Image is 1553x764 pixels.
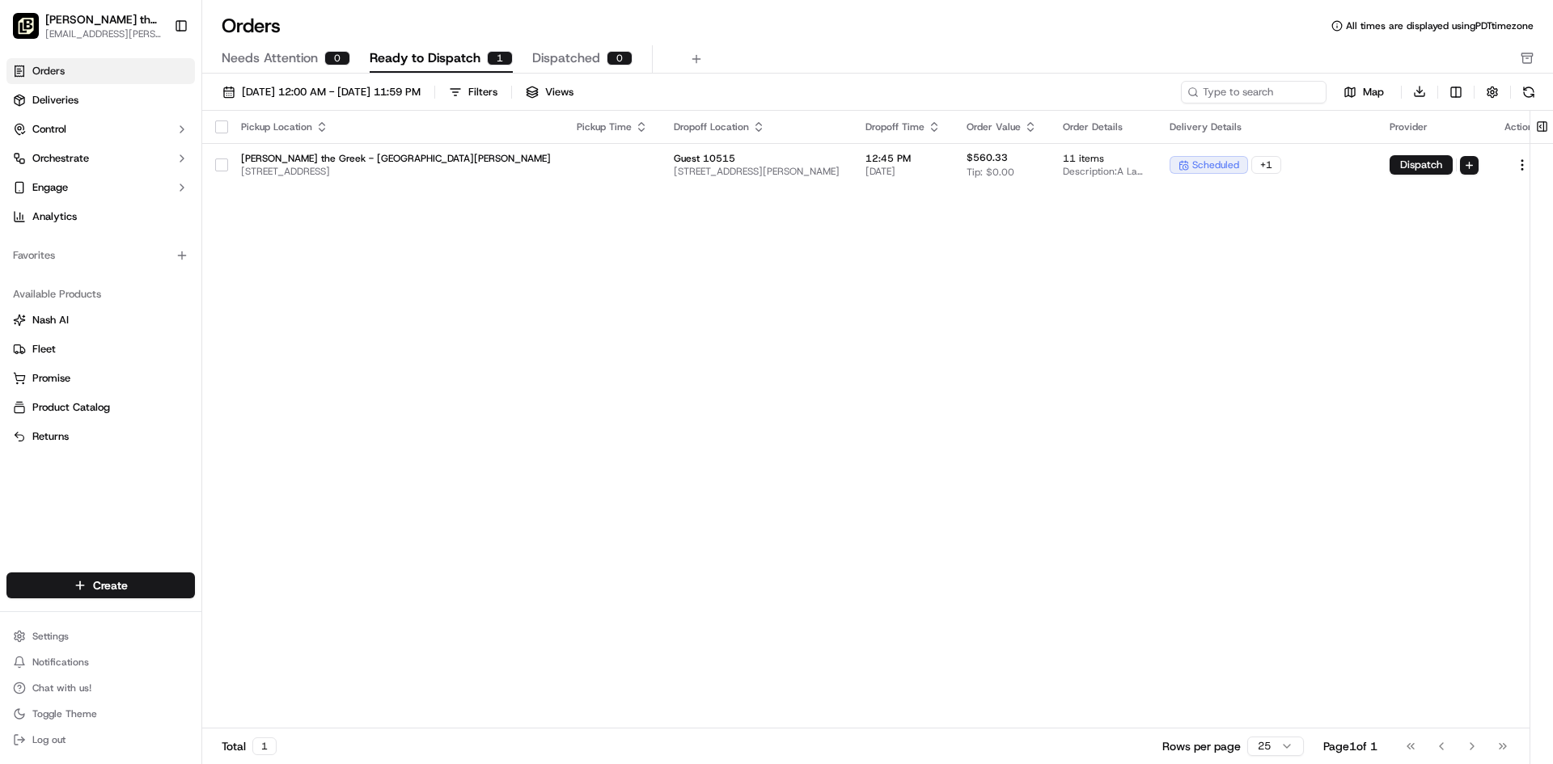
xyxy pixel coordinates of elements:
[13,313,188,327] a: Nash AI
[6,365,195,391] button: Promise
[130,228,266,257] a: 💻API Documentation
[10,228,130,257] a: 📗Knowledge Base
[674,152,840,165] span: Guest 10515
[32,122,66,137] span: Control
[32,707,97,720] span: Toggle Theme
[6,625,195,648] button: Settings
[1504,120,1540,133] div: Actions
[6,146,195,171] button: Orchestrate
[6,395,195,420] button: Product Catalog
[161,274,196,286] span: Pylon
[32,682,91,694] span: Chat with us!
[275,159,294,179] button: Start new chat
[45,11,161,27] button: [PERSON_NAME] the Greek ([GEOGRAPHIC_DATA][PERSON_NAME])
[32,400,110,415] span: Product Catalog
[16,236,29,249] div: 📗
[865,165,941,178] span: [DATE]
[252,737,277,755] div: 1
[6,651,195,673] button: Notifications
[967,151,1008,164] span: $560.33
[6,336,195,362] button: Fleet
[241,165,551,178] span: [STREET_ADDRESS]
[1390,120,1479,133] div: Provider
[1181,81,1327,103] input: Type to search
[55,171,205,184] div: We're available if you need us!
[1363,85,1384,99] span: Map
[45,27,161,40] button: [EMAIL_ADDRESS][PERSON_NAME][DOMAIN_NAME]
[442,81,505,103] button: Filters
[32,656,89,669] span: Notifications
[215,81,428,103] button: [DATE] 12:00 AM - [DATE] 11:59 PM
[16,16,49,49] img: Nash
[865,120,941,133] div: Dropoff Time
[532,49,600,68] span: Dispatched
[1517,81,1540,103] button: Refresh
[6,175,195,200] button: Engage
[32,234,124,251] span: Knowledge Base
[32,342,56,357] span: Fleet
[1333,82,1394,102] button: Map
[13,342,188,357] a: Fleet
[6,424,195,450] button: Returns
[6,58,195,84] a: Orders
[16,65,294,91] p: Welcome 👋
[1170,120,1364,133] div: Delivery Details
[674,165,840,178] span: [STREET_ADDRESS][PERSON_NAME]
[13,371,188,386] a: Promise
[577,120,648,133] div: Pickup Time
[13,13,39,39] img: Nick the Greek (Santa Barbara)
[13,429,188,444] a: Returns
[222,737,277,755] div: Total
[6,572,195,598] button: Create
[32,630,69,643] span: Settings
[487,51,513,65] div: 1
[114,273,196,286] a: Powered byPylon
[1251,156,1281,174] div: + 1
[6,204,195,230] a: Analytics
[222,13,281,39] h1: Orders
[1063,165,1144,178] span: Description: A La Carte Protein(1) - $ A La Carte Protein(1) - $ A La Carte Protein(1) - $ A La C...
[137,236,150,249] div: 💻
[32,64,65,78] span: Orders
[865,152,941,165] span: 12:45 PM
[32,733,66,746] span: Log out
[6,307,195,333] button: Nash AI
[607,51,633,65] div: 0
[1063,152,1144,165] span: 11 items
[242,85,421,99] span: [DATE] 12:00 AM - [DATE] 11:59 PM
[93,577,128,593] span: Create
[1063,120,1144,133] div: Order Details
[32,429,69,444] span: Returns
[370,49,480,68] span: Ready to Dispatch
[241,120,551,133] div: Pickup Location
[32,93,78,108] span: Deliveries
[1390,155,1453,175] button: Dispatch
[55,154,265,171] div: Start new chat
[32,371,70,386] span: Promise
[32,180,68,195] span: Engage
[324,51,350,65] div: 0
[6,281,195,307] div: Available Products
[16,154,45,184] img: 1736555255976-a54dd68f-1ca7-489b-9aae-adbdc363a1c4
[32,151,89,166] span: Orchestrate
[1346,19,1534,32] span: All times are displayed using PDT timezone
[1323,738,1377,754] div: Page 1 of 1
[6,116,195,142] button: Control
[222,49,318,68] span: Needs Attention
[518,81,581,103] button: Views
[6,703,195,725] button: Toggle Theme
[13,400,188,415] a: Product Catalog
[6,87,195,113] a: Deliveries
[6,6,167,45] button: Nick the Greek (Santa Barbara)[PERSON_NAME] the Greek ([GEOGRAPHIC_DATA][PERSON_NAME])[EMAIL_ADDR...
[42,104,291,121] input: Got a question? Start typing here...
[674,120,840,133] div: Dropoff Location
[967,166,1014,179] span: Tip: $0.00
[468,85,497,99] div: Filters
[1162,738,1241,754] p: Rows per page
[241,152,551,165] span: [PERSON_NAME] the Greek - [GEOGRAPHIC_DATA][PERSON_NAME]
[6,728,195,751] button: Log out
[545,85,573,99] span: Views
[967,120,1037,133] div: Order Value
